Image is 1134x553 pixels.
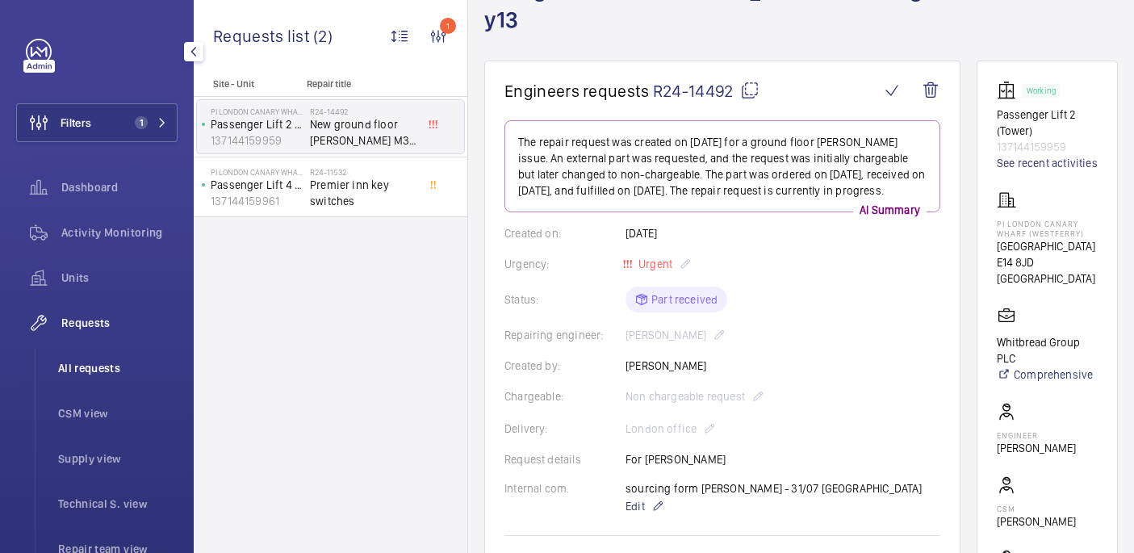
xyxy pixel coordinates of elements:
[653,81,759,101] span: R24-14492
[997,504,1076,513] p: CSM
[211,193,303,209] p: 137144159961
[997,254,1098,287] p: E14 8JD [GEOGRAPHIC_DATA]
[997,430,1076,440] p: Engineer
[310,116,416,149] span: New ground floor [PERSON_NAME] M3 782 g02 y13
[997,367,1098,383] a: Comprehensive
[997,238,1098,254] p: [GEOGRAPHIC_DATA]
[58,450,178,467] span: Supply view
[997,107,1098,139] p: Passenger Lift 2 (Tower)
[997,513,1076,530] p: [PERSON_NAME]
[310,167,416,177] h2: R24-11532
[504,81,650,101] span: Engineers requests
[58,360,178,376] span: All requests
[58,496,178,512] span: Technical S. view
[853,202,927,218] p: AI Summary
[194,78,300,90] p: Site - Unit
[61,224,178,241] span: Activity Monitoring
[135,116,148,129] span: 1
[211,107,303,116] p: PI London Canary Wharf (Westferry)
[211,132,303,149] p: 137144159959
[997,219,1098,238] p: PI London Canary Wharf (Westferry)
[61,315,178,331] span: Requests
[211,177,303,193] p: Passenger Lift 4 Staff/Guest FF [PERSON_NAME]
[61,115,91,131] span: Filters
[211,167,303,177] p: PI London Canary Wharf (Westferry)
[213,26,313,46] span: Requests list
[997,81,1023,100] img: elevator.svg
[310,177,416,209] span: Premier inn key switches
[61,270,178,286] span: Units
[16,103,178,142] button: Filters1
[997,139,1098,155] p: 137144159959
[997,334,1098,367] p: Whitbread Group PLC
[307,78,413,90] p: Repair title
[58,405,178,421] span: CSM view
[211,116,303,132] p: Passenger Lift 2 (Tower)
[61,179,178,195] span: Dashboard
[626,498,645,514] span: Edit
[997,155,1098,171] a: See recent activities
[310,107,416,116] h2: R24-14492
[1027,88,1056,94] p: Working
[518,134,927,199] p: The repair request was created on [DATE] for a ground floor [PERSON_NAME] issue. An external part...
[997,440,1076,456] p: [PERSON_NAME]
